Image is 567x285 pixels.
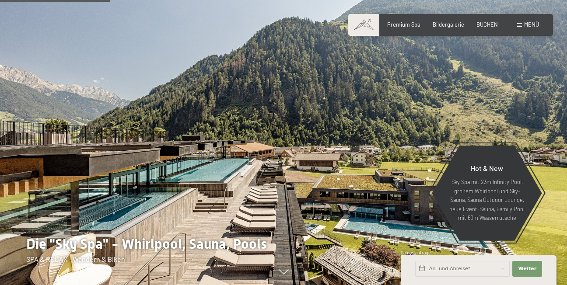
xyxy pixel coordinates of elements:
a: Hot & New Sky Spa mit 23m Infinity Pool, großem Whirlpool und Sky-Sauna, Sauna Outdoor Lounge, ne... [431,145,542,241]
span: Schnellanfrage [401,250,431,255]
span: Weiter [518,265,536,272]
a: BUCHEN [476,21,498,28]
span: Menü [524,21,539,28]
p: Sky Spa mit 23m Infinity Pool, großem Whirlpool und Sky-Sauna, Sauna Outdoor Lounge, neue Event-S... [449,177,525,222]
span: Hot & New [471,164,503,172]
a: Premium Spa [387,21,420,28]
button: Weiter [512,261,542,277]
a: Bildergalerie [433,21,464,28]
